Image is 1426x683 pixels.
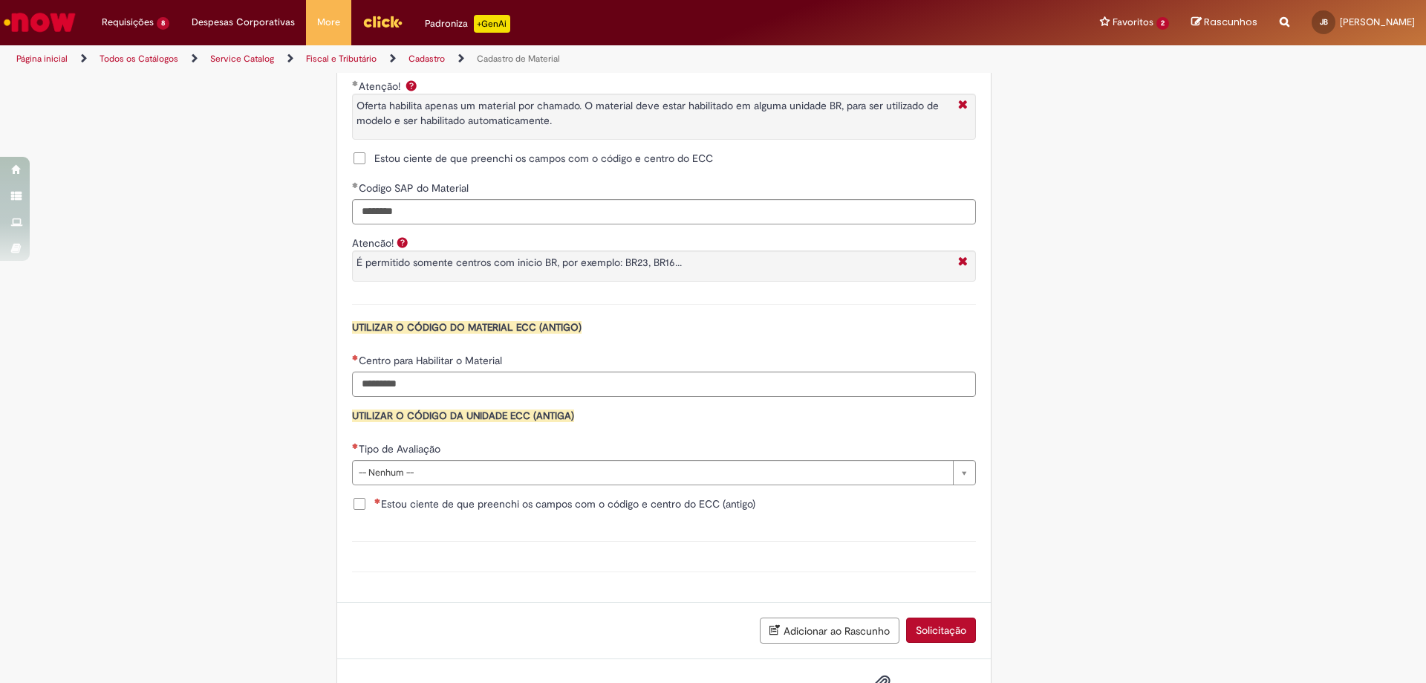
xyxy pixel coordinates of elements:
[954,255,971,271] i: Fechar More information Por question_atencao
[210,53,274,65] a: Service Catalog
[1,7,78,37] img: ServiceNow
[1191,16,1257,30] a: Rascunhos
[352,372,976,397] input: Centro para Habilitar o Material
[1320,17,1328,27] span: JB
[102,15,154,30] span: Requisições
[906,618,976,643] button: Solicitação
[474,15,510,33] p: +GenAi
[359,461,945,485] span: -- Nenhum --
[192,15,295,30] span: Despesas Corporativas
[1204,15,1257,29] span: Rascunhos
[11,45,940,73] ul: Trilhas de página
[408,53,445,65] a: Cadastro
[403,80,420,91] span: Ajuda para Atenção!
[157,17,169,30] span: 8
[374,498,381,504] span: Necessários
[394,236,411,248] span: Ajuda para Atencão!
[359,442,443,456] span: Tipo de Avaliação
[352,80,359,86] span: Obrigatório Preenchido
[359,354,505,367] span: Centro para Habilitar o Material
[356,255,951,270] p: É permitido somente centros com inicio BR, por exemplo: BR23, BR16...
[352,443,359,449] span: Necessários
[16,53,68,65] a: Página inicial
[352,236,394,250] label: Atencão!
[317,15,340,30] span: More
[352,199,976,224] input: Codigo SAP do Material
[352,321,582,334] span: UTILIZAR O CÓDIGO DO MATERIAL ECC (ANTIGO)
[100,53,178,65] a: Todos os Catálogos
[306,53,377,65] a: Fiscal e Tributário
[352,182,359,188] span: Obrigatório Preenchido
[356,98,951,128] p: Oferta habilita apenas um material por chamado. O material deve estar habilitado em alguma unidad...
[362,10,403,33] img: click_logo_yellow_360x200.png
[477,53,560,65] a: Cadastro de Material
[1340,16,1415,28] span: [PERSON_NAME]
[1156,17,1169,30] span: 2
[352,355,359,360] span: Necessários
[425,15,510,33] div: Padroniza
[359,80,403,93] span: Atenção!
[374,151,713,166] span: Estou ciente de que preenchi os campos com o código e centro do ECC
[954,98,971,114] i: Fechar More information Por question_aten_o
[352,410,574,422] span: UTILIZAR O CÓDIGO DA UNIDADE ECC (ANTIGA)
[1113,15,1153,30] span: Favoritos
[760,618,899,644] button: Adicionar ao Rascunho
[374,496,755,511] span: Estou ciente de que preenchi os campos com o código e centro do ECC (antigo)
[359,181,472,195] span: Codigo SAP do Material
